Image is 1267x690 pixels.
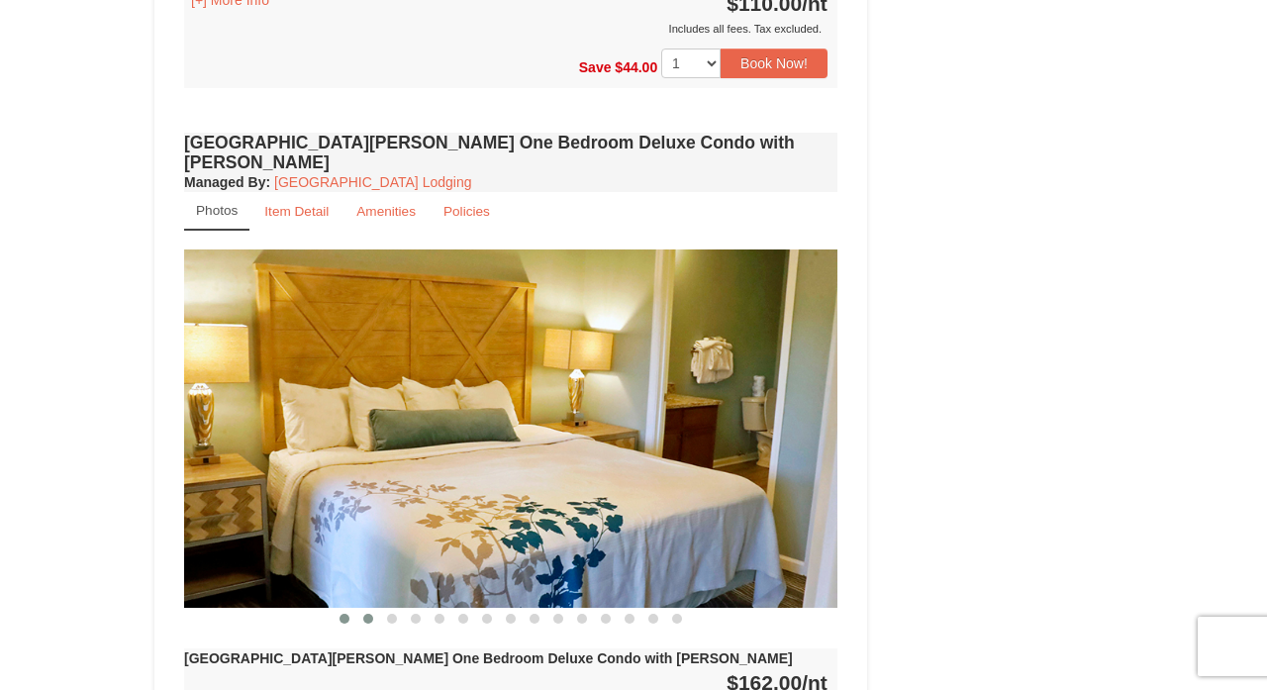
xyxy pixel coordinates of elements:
[721,49,828,78] button: Book Now!
[196,203,238,218] small: Photos
[184,174,265,190] span: Managed By
[579,59,612,75] span: Save
[184,650,793,666] strong: [GEOGRAPHIC_DATA][PERSON_NAME] One Bedroom Deluxe Condo with [PERSON_NAME]
[443,204,490,219] small: Policies
[251,192,341,231] a: Item Detail
[343,192,429,231] a: Amenities
[274,174,471,190] a: [GEOGRAPHIC_DATA] Lodging
[264,204,329,219] small: Item Detail
[615,59,657,75] span: $44.00
[184,19,828,39] div: Includes all fees. Tax excluded.
[431,192,503,231] a: Policies
[184,133,837,172] h4: [GEOGRAPHIC_DATA][PERSON_NAME] One Bedroom Deluxe Condo with [PERSON_NAME]
[184,174,270,190] strong: :
[356,204,416,219] small: Amenities
[184,192,249,231] a: Photos
[184,249,837,607] img: 18876286-122-159e5707.jpg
